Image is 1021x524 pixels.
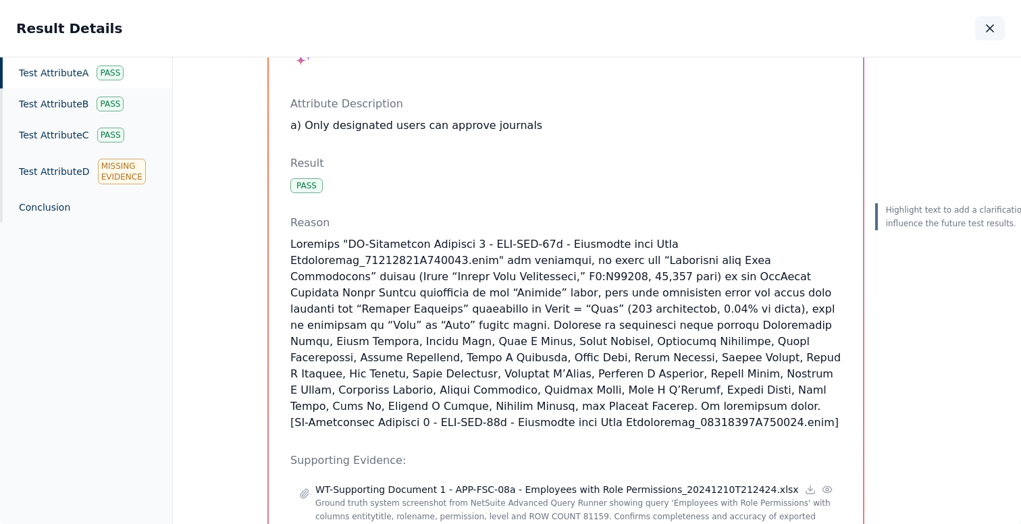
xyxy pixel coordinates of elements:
p: WT-Supporting Document 1 - APP-FSC-08a - Employees with Role Permissions_20241210T212424.xlsx [315,483,799,496]
p: Result [290,155,841,172]
p: Supporting Evidence: [290,452,841,469]
a: Download file [804,483,816,496]
p: Reason [290,215,841,231]
div: Pass [97,65,124,80]
div: Pass [290,178,323,193]
div: Missing Evidence [98,159,146,184]
div: Pass [97,128,124,142]
p: a) Only designated users can approve journals [290,117,841,134]
p: Attribute Description [290,96,841,112]
p: Loremips "DO-Sitametcon Adipisci 3 - ELI-SED-67d - Eiusmodte inci Utla Etdoloremag_71212821A74004... [290,236,841,431]
div: Pass [97,97,124,111]
h2: Result Details [16,19,122,38]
